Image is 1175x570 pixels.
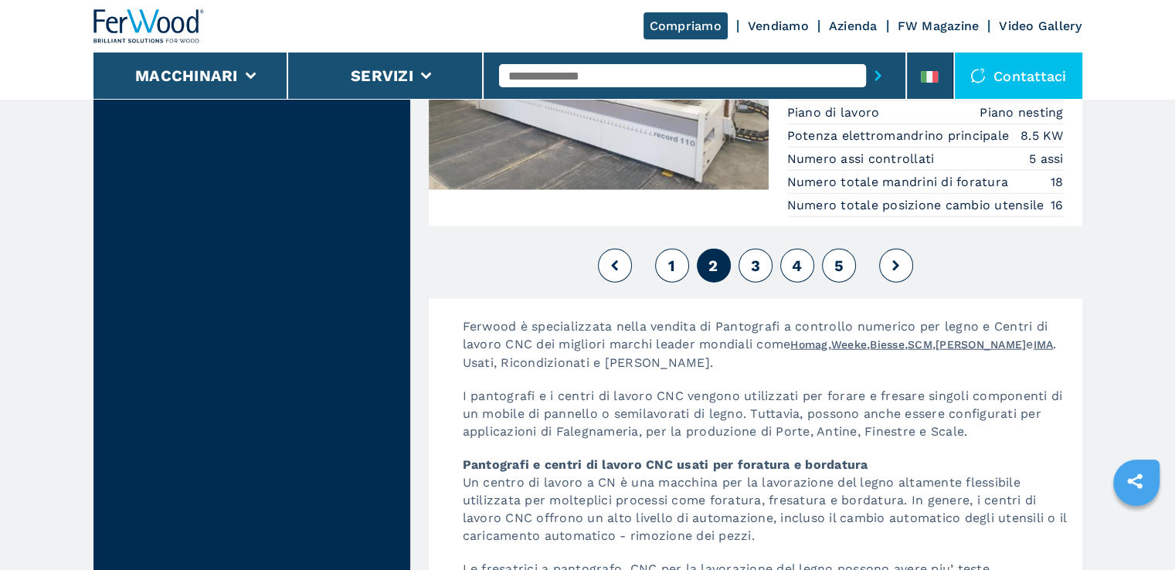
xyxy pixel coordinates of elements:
p: Numero totale mandrini di foratura [787,174,1013,191]
a: IMA [1034,338,1054,351]
button: Servizi [351,66,413,85]
em: Piano nesting [980,103,1063,121]
strong: Pantografi e centri di lavoro CNC usati per foratura e bordatura [463,457,868,472]
p: Numero totale posizione cambio utensile [787,197,1048,214]
span: 5 [834,256,843,275]
p: Un centro di lavoro a CN è una macchina per la lavorazione del legno altamente flessibile utilizz... [447,456,1082,560]
span: 3 [750,256,759,275]
em: 16 [1051,196,1064,214]
button: 5 [822,249,856,283]
a: FW Magazine [898,19,980,33]
span: 2 [708,256,718,275]
a: Compriamo [644,12,728,39]
div: Contattaci [955,53,1082,99]
button: 1 [655,249,689,283]
p: Piano di lavoro [787,104,884,121]
span: 1 [668,256,675,275]
em: 8.5 KW [1020,127,1064,144]
a: Biesse [870,338,905,351]
a: Homag [790,338,827,351]
a: Vendiamo [748,19,809,33]
a: Azienda [829,19,878,33]
a: sharethis [1116,462,1154,500]
p: Numero assi controllati [787,151,939,168]
a: Weeke [831,338,867,351]
a: SCM [908,338,932,351]
em: 5 assi [1029,150,1064,168]
button: submit-button [866,58,890,93]
iframe: Chat [1109,500,1163,558]
button: 4 [780,249,814,283]
p: Ferwood è specializzata nella vendita di Pantografi a controllo numerico per legno e Centri di la... [447,317,1082,387]
img: Ferwood [93,9,205,43]
em: 18 [1051,173,1064,191]
a: Video Gallery [999,19,1082,33]
span: 4 [792,256,802,275]
a: [PERSON_NAME] [936,338,1026,351]
p: I pantografi e i centri di lavoro CNC vengono utilizzati per forare e fresare singoli componenti ... [447,387,1082,456]
p: Potenza elettromandrino principale [787,127,1014,144]
button: 2 [697,249,731,283]
button: 3 [739,249,773,283]
button: Macchinari [135,66,238,85]
img: Contattaci [970,68,986,83]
